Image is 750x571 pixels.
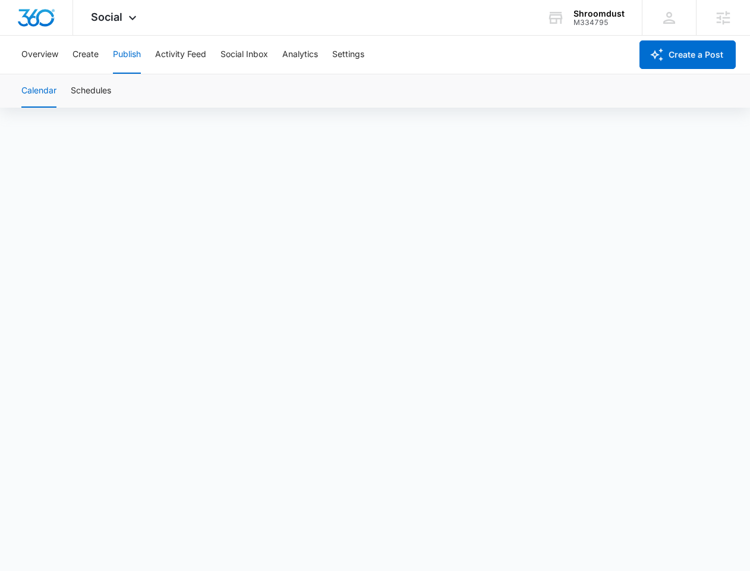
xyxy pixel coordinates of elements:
[155,36,206,74] button: Activity Feed
[639,40,736,69] button: Create a Post
[113,36,141,74] button: Publish
[332,36,364,74] button: Settings
[573,18,625,27] div: account id
[91,11,122,23] span: Social
[71,74,111,108] button: Schedules
[21,74,56,108] button: Calendar
[220,36,268,74] button: Social Inbox
[73,36,99,74] button: Create
[282,36,318,74] button: Analytics
[21,36,58,74] button: Overview
[573,9,625,18] div: account name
